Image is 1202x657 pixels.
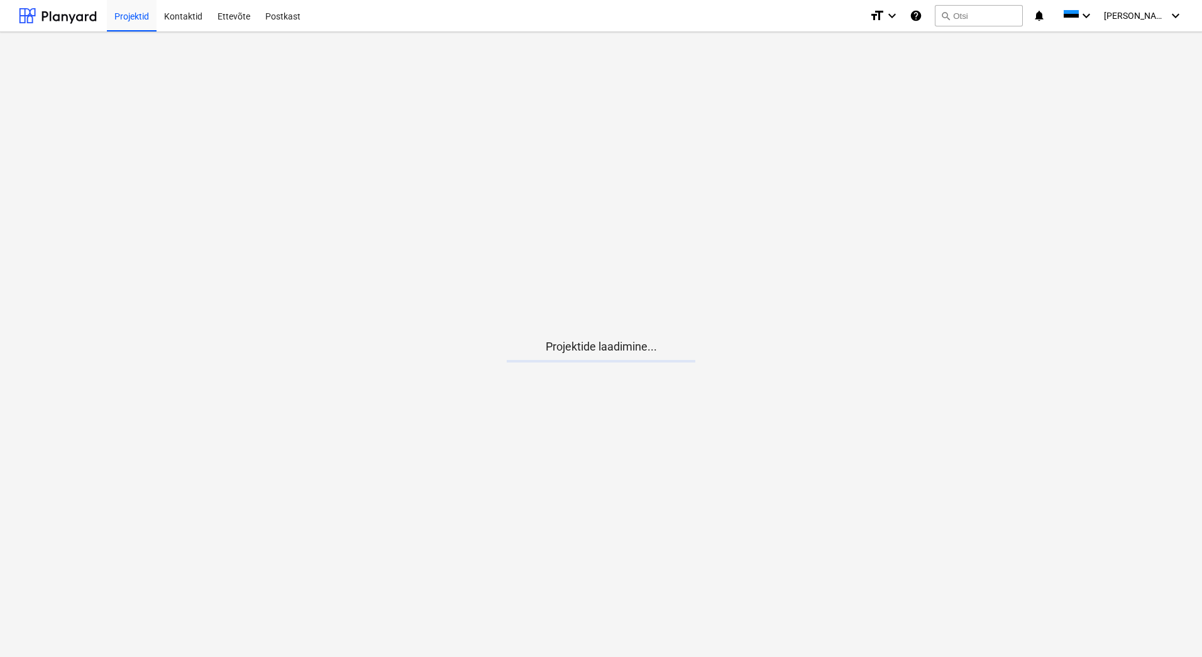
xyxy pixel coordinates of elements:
span: [PERSON_NAME] [1104,11,1167,21]
i: keyboard_arrow_down [1079,8,1094,23]
i: keyboard_arrow_down [1168,8,1183,23]
i: notifications [1033,8,1045,23]
i: keyboard_arrow_down [885,8,900,23]
span: search [940,11,951,21]
i: Abikeskus [910,8,922,23]
p: Projektide laadimine... [507,339,695,354]
i: format_size [869,8,885,23]
button: Otsi [935,5,1023,26]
